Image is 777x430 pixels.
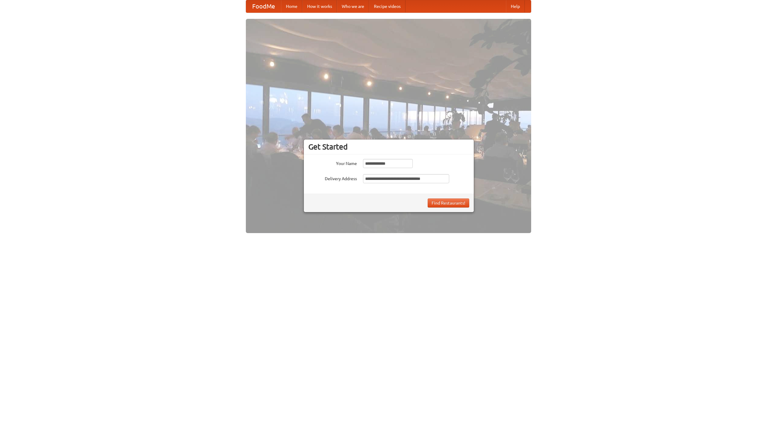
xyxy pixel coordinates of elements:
a: Help [506,0,525,12]
h3: Get Started [308,142,469,151]
a: FoodMe [246,0,281,12]
button: Find Restaurants! [428,198,469,208]
a: Recipe videos [369,0,405,12]
a: How it works [302,0,337,12]
a: Who we are [337,0,369,12]
a: Home [281,0,302,12]
label: Delivery Address [308,174,357,182]
label: Your Name [308,159,357,167]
